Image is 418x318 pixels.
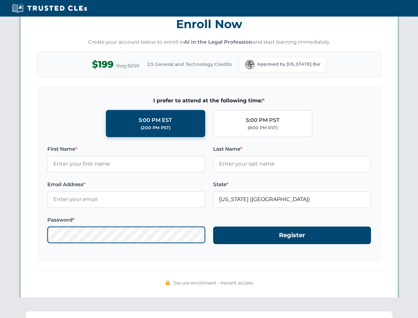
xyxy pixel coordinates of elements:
[141,125,170,131] div: (2:00 PM PST)
[116,62,139,70] span: Reg $299
[147,61,232,68] span: 2.5 General and Technology Credits
[47,191,205,208] input: Enter your email
[92,57,114,72] span: $199
[257,61,320,68] span: Approved by [US_STATE] Bar
[139,116,172,125] div: 5:00 PM EST
[47,156,205,172] input: Enter your first name
[246,116,280,125] div: 5:00 PM PST
[245,60,255,69] img: Florida Bar
[213,191,371,208] input: Florida (FL)
[213,227,371,244] button: Register
[248,125,278,131] div: (8:00 PM EST)
[47,181,205,188] label: Email Address
[165,280,170,285] img: 🔒
[47,145,205,153] label: First Name
[213,156,371,172] input: Enter your last name
[213,181,371,188] label: State
[47,96,371,105] span: I prefer to attend at the following time:
[213,145,371,153] label: Last Name
[47,216,205,224] label: Password
[173,279,253,287] span: Secure enrollment • Instant access
[37,14,382,34] h3: Enroll Now
[10,3,89,13] img: Trusted CLEs
[184,39,253,45] strong: AI in the Legal Profession
[37,38,382,46] p: Create your account below to enroll in and start learning immediately.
